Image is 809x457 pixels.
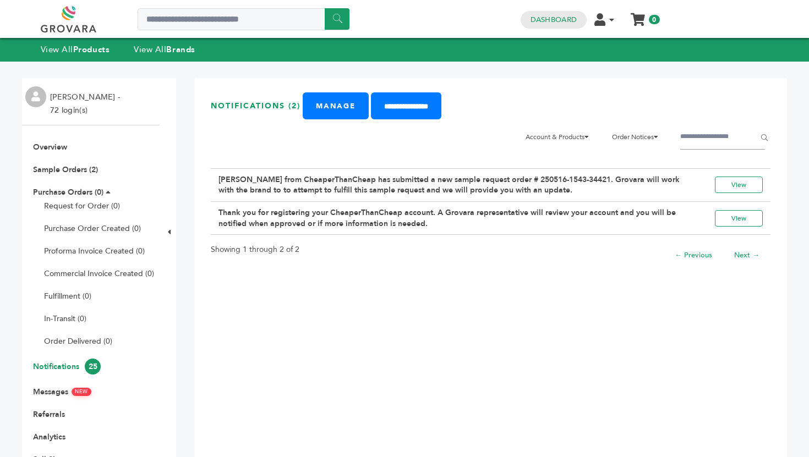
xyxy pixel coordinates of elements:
input: Filter by keywords [680,125,765,150]
a: Order Delivered (0) [44,336,112,346]
a: MessagesNEW [33,387,91,397]
a: View [715,210,763,227]
a: Fulfillment (0) [44,291,91,301]
img: profile.png [25,86,46,107]
a: Notifications25 [33,361,101,372]
a: Purchase Orders (0) [33,187,103,197]
a: ← Previous [675,250,712,260]
input: Search a product or brand... [138,8,349,30]
a: Proforma Invoice Created (0) [44,246,145,256]
strong: Products [73,44,110,55]
a: View [715,177,763,193]
li: Account & Products [520,125,601,149]
a: View AllBrands [134,44,195,55]
span: NEW [72,388,91,396]
li: [PERSON_NAME] - 72 login(s) [50,91,123,117]
li: Order Notices [606,125,670,149]
a: Overview [33,142,67,152]
h3: Notifications (2) [211,101,300,111]
span: 25 [85,359,101,375]
a: Purchase Order Created (0) [44,223,141,234]
td: [PERSON_NAME] from CheaperThanCheap has submitted a new sample request order # 250516-1543-34421.... [211,168,692,201]
span: 0 [649,15,659,24]
a: Commercial Invoice Created (0) [44,268,154,279]
a: Dashboard [531,15,577,25]
a: Next → [734,250,759,260]
a: Analytics [33,432,65,442]
a: In-Transit (0) [44,313,86,324]
a: View AllProducts [41,44,110,55]
a: Manage [303,92,369,119]
strong: Brands [166,44,195,55]
a: My Cart [631,10,644,21]
a: Sample Orders (2) [33,164,98,175]
td: Thank you for registering your CheaperThanCheap account. A Grovara representative will review you... [211,202,692,235]
a: Referrals [33,409,65,420]
p: Showing 1 through 2 of 2 [211,243,299,256]
a: Request for Order (0) [44,201,120,211]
